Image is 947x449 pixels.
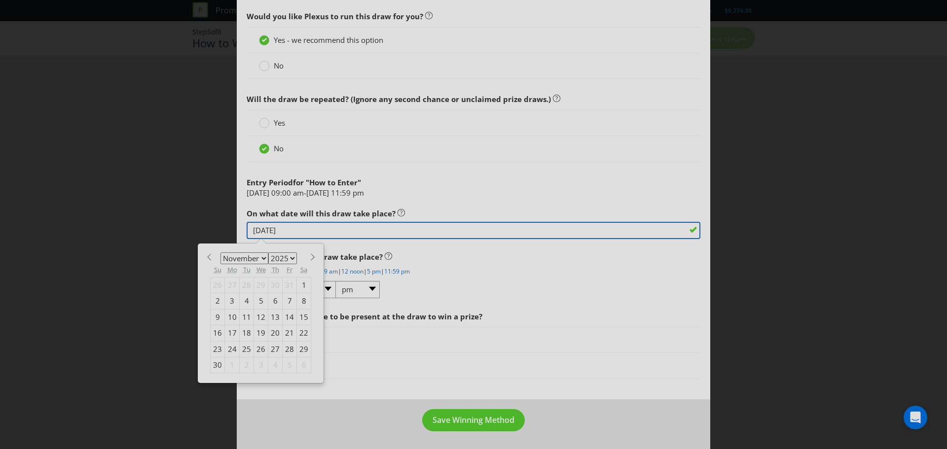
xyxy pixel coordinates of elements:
[211,293,225,309] div: 2
[309,177,358,187] span: How to Enter
[283,277,297,293] div: 31
[283,309,297,325] div: 14
[293,177,309,187] span: for "
[225,325,240,341] div: 17
[268,341,283,357] div: 27
[358,177,361,187] span: "
[268,325,283,341] div: 20
[240,341,254,357] div: 25
[341,267,364,276] a: 12 noon
[297,341,311,357] div: 29
[272,265,279,274] abbr: Thursday
[254,277,268,293] div: 29
[297,277,311,293] div: 1
[254,309,268,325] div: 12
[254,357,268,373] div: 3
[240,277,254,293] div: 28
[211,325,225,341] div: 16
[240,325,254,341] div: 18
[214,265,221,274] abbr: Sunday
[211,341,225,357] div: 23
[297,293,311,309] div: 8
[271,188,304,198] span: 09:00 am
[247,94,551,104] span: Will the draw be repeated? (Ignore any second chance or unclaimed prize draws.)
[211,309,225,325] div: 9
[240,309,254,325] div: 11
[274,35,383,45] span: Yes - we recommend this option
[297,325,311,341] div: 22
[247,222,700,239] input: DD/MM/YYYY
[274,118,285,128] span: Yes
[211,357,225,373] div: 30
[227,265,237,274] abbr: Monday
[225,341,240,357] div: 24
[297,309,311,325] div: 15
[297,357,311,373] div: 6
[324,267,338,276] a: 9 am
[283,341,297,357] div: 28
[283,325,297,341] div: 21
[225,293,240,309] div: 3
[240,357,254,373] div: 2
[283,293,297,309] div: 7
[268,357,283,373] div: 4
[247,11,423,21] span: Would you like Plexus to run this draw for you?
[274,61,284,70] span: No
[247,188,269,198] span: [DATE]
[338,267,341,276] span: |
[240,293,254,309] div: 4
[243,265,251,274] abbr: Tuesday
[268,293,283,309] div: 6
[364,267,367,276] span: |
[433,414,514,425] span: Save Winning Method
[274,143,284,153] span: No
[268,309,283,325] div: 13
[283,357,297,373] div: 5
[304,188,306,198] span: -
[247,311,482,321] span: Does the winner have to be present at the draw to win a prize?
[422,409,525,431] button: Save Winning Method
[225,357,240,373] div: 1
[300,265,307,274] abbr: Saturday
[247,177,293,187] span: Entry Period
[381,267,384,276] span: |
[211,277,225,293] div: 26
[367,267,381,276] a: 5 pm
[225,309,240,325] div: 10
[254,293,268,309] div: 5
[254,325,268,341] div: 19
[247,208,396,218] span: On what date will this draw take place?
[904,406,927,429] div: Open Intercom Messenger
[384,267,410,276] a: 11:59 pm
[254,341,268,357] div: 26
[256,265,266,274] abbr: Wednesday
[287,265,292,274] abbr: Friday
[268,277,283,293] div: 30
[225,277,240,293] div: 27
[306,188,329,198] span: [DATE]
[331,188,364,198] span: 11:59 pm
